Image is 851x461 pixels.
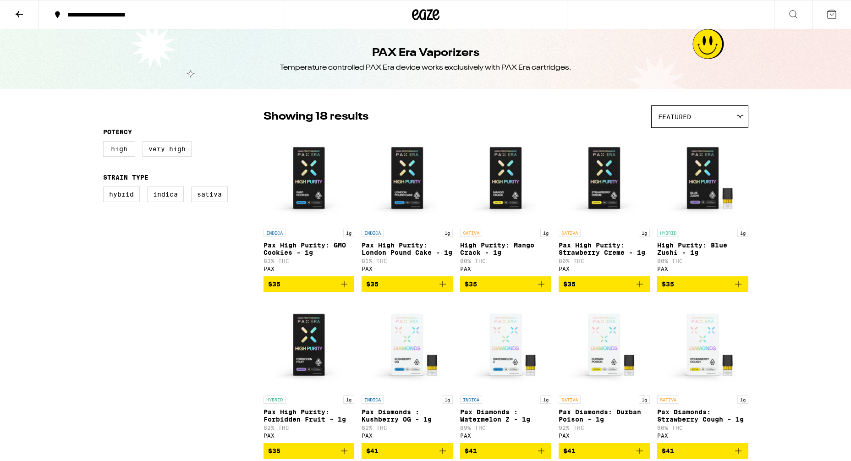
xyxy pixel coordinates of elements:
[442,395,453,404] p: 1g
[460,258,551,264] p: 80% THC
[460,241,551,256] p: High Purity: Mango Crack - 1g
[657,258,748,264] p: 80% THC
[362,299,453,391] img: PAX - Pax Diamonds : Kushberry OG - 1g
[460,408,551,423] p: Pax Diamonds : Watermelon Z - 1g
[559,425,650,431] p: 92% THC
[362,258,453,264] p: 81% THC
[103,174,148,181] legend: Strain Type
[460,433,551,439] div: PAX
[372,45,479,61] h1: PAX Era Vaporizers
[362,276,453,292] button: Add to bag
[559,132,650,276] a: Open page for Pax High Purity: Strawberry Creme - 1g from PAX
[362,132,453,224] img: PAX - Pax High Purity: London Pound Cake - 1g
[103,141,135,157] label: High
[657,132,748,224] img: PAX - High Purity: Blue Zushi - 1g
[657,266,748,272] div: PAX
[362,408,453,423] p: Pax Diamonds : Kushberry OG - 1g
[559,266,650,272] div: PAX
[657,425,748,431] p: 86% THC
[460,266,551,272] div: PAX
[559,433,650,439] div: PAX
[540,229,551,237] p: 1g
[103,128,132,136] legend: Potency
[264,433,355,439] div: PAX
[460,299,551,391] img: PAX - Pax Diamonds : Watermelon Z - 1g
[264,241,355,256] p: Pax High Purity: GMO Cookies - 1g
[559,276,650,292] button: Add to bag
[559,408,650,423] p: Pax Diamonds: Durban Poison - 1g
[563,447,576,455] span: $41
[460,299,551,443] a: Open page for Pax Diamonds : Watermelon Z - 1g from PAX
[460,395,482,404] p: INDICA
[657,241,748,256] p: High Purity: Blue Zushi - 1g
[264,258,355,264] p: 83% THC
[658,113,691,121] span: Featured
[264,132,355,276] a: Open page for Pax High Purity: GMO Cookies - 1g from PAX
[662,447,674,455] span: $41
[563,280,576,288] span: $35
[657,299,748,391] img: PAX - Pax Diamonds: Strawberry Cough - 1g
[460,132,551,224] img: PAX - High Purity: Mango Crack - 1g
[559,395,581,404] p: SATIVA
[465,447,477,455] span: $41
[460,132,551,276] a: Open page for High Purity: Mango Crack - 1g from PAX
[559,258,650,264] p: 80% THC
[540,395,551,404] p: 1g
[264,276,355,292] button: Add to bag
[143,141,192,157] label: Very High
[264,443,355,459] button: Add to bag
[559,229,581,237] p: SATIVA
[737,395,748,404] p: 1g
[362,241,453,256] p: Pax High Purity: London Pound Cake - 1g
[264,299,355,443] a: Open page for Pax High Purity: Forbidden Fruit - 1g from PAX
[657,276,748,292] button: Add to bag
[343,395,354,404] p: 1g
[103,187,140,202] label: Hybrid
[366,280,379,288] span: $35
[460,276,551,292] button: Add to bag
[737,229,748,237] p: 1g
[559,132,650,224] img: PAX - Pax High Purity: Strawberry Creme - 1g
[366,447,379,455] span: $41
[639,229,650,237] p: 1g
[362,266,453,272] div: PAX
[657,229,679,237] p: HYBRID
[264,408,355,423] p: Pax High Purity: Forbidden Fruit - 1g
[559,443,650,459] button: Add to bag
[264,109,368,125] p: Showing 18 results
[639,395,650,404] p: 1g
[657,299,748,443] a: Open page for Pax Diamonds: Strawberry Cough - 1g from PAX
[657,395,679,404] p: SATIVA
[662,280,674,288] span: $35
[460,443,551,459] button: Add to bag
[264,229,285,237] p: INDICA
[465,280,477,288] span: $35
[191,187,228,202] label: Sativa
[264,266,355,272] div: PAX
[264,425,355,431] p: 82% THC
[657,443,748,459] button: Add to bag
[264,299,355,391] img: PAX - Pax High Purity: Forbidden Fruit - 1g
[559,299,650,391] img: PAX - Pax Diamonds: Durban Poison - 1g
[280,63,571,73] div: Temperature controlled PAX Era device works exclusively with PAX Era cartridges.
[362,443,453,459] button: Add to bag
[362,299,453,443] a: Open page for Pax Diamonds : Kushberry OG - 1g from PAX
[264,132,355,224] img: PAX - Pax High Purity: GMO Cookies - 1g
[362,229,384,237] p: INDICA
[362,425,453,431] p: 82% THC
[442,229,453,237] p: 1g
[264,395,285,404] p: HYBRID
[362,395,384,404] p: INDICA
[268,280,280,288] span: $35
[147,187,184,202] label: Indica
[362,132,453,276] a: Open page for Pax High Purity: London Pound Cake - 1g from PAX
[657,408,748,423] p: Pax Diamonds: Strawberry Cough - 1g
[559,299,650,443] a: Open page for Pax Diamonds: Durban Poison - 1g from PAX
[559,241,650,256] p: Pax High Purity: Strawberry Creme - 1g
[362,433,453,439] div: PAX
[460,425,551,431] p: 89% THC
[657,433,748,439] div: PAX
[460,229,482,237] p: SATIVA
[657,132,748,276] a: Open page for High Purity: Blue Zushi - 1g from PAX
[268,447,280,455] span: $35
